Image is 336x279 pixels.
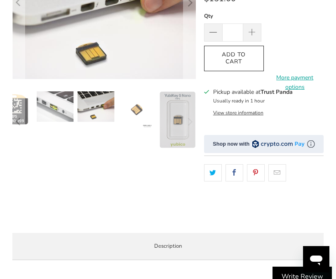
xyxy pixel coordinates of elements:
[37,91,73,122] img: YubiKey 5 Nano FIPS - Trust Panda
[204,46,264,71] button: Add to Cart
[266,73,324,92] a: More payment options
[183,91,196,152] button: Next
[12,91,25,152] button: Previous
[226,164,243,181] a: Share this on Facebook
[118,91,155,128] img: YubiKey 5 Nano FIPS - Trust Panda
[213,51,255,65] span: Add to Cart
[213,109,263,116] button: View store information
[303,246,329,272] iframe: Button to launch messaging window
[247,164,265,181] a: Share this on Pinterest
[159,91,196,148] img: YubiKey 5 Nano FIPS - Trust Panda
[213,88,293,96] h3: Pickup available at
[204,196,324,223] iframe: Reviews Widget
[213,140,249,148] div: Shop now with
[213,98,265,104] small: Usually ready in 1 hour
[204,12,261,21] label: Qty
[268,164,286,181] a: Email this to a friend
[12,233,323,260] label: Description
[78,91,114,122] img: YubiKey 5 Nano FIPS - Trust Panda
[204,164,222,181] a: Share this on Twitter
[261,88,293,96] b: Trust Panda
